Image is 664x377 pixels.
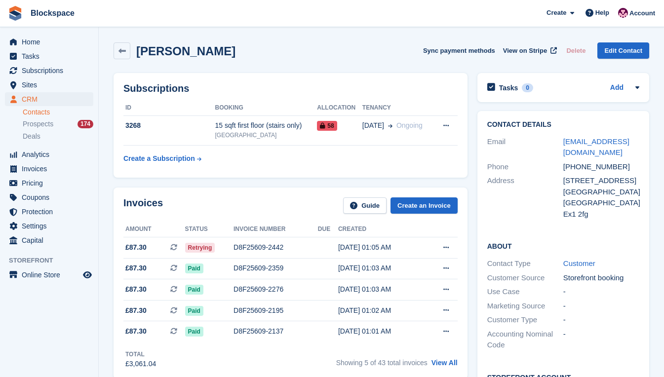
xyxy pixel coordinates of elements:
[547,8,566,18] span: Create
[563,301,639,312] div: -
[499,83,518,92] h2: Tasks
[125,350,156,359] div: Total
[487,161,563,173] div: Phone
[23,119,93,129] a: Prospects 174
[185,264,203,273] span: Paid
[123,150,201,168] a: Create a Subscription
[5,49,93,63] a: menu
[22,205,81,219] span: Protection
[136,44,235,58] h2: [PERSON_NAME]
[317,121,337,131] span: 58
[123,153,195,164] div: Create a Subscription
[23,108,93,117] a: Contacts
[5,35,93,49] a: menu
[123,222,185,237] th: Amount
[487,175,563,220] div: Address
[563,209,639,220] div: Ex1 2fg
[123,120,215,131] div: 3268
[125,284,147,295] span: £87.30
[22,233,81,247] span: Capital
[343,197,387,214] a: Guide
[215,120,317,131] div: 15 sqft first floor (stairs only)
[487,272,563,284] div: Customer Source
[125,242,147,253] span: £87.30
[338,263,424,273] div: [DATE] 01:03 AM
[8,6,23,21] img: stora-icon-8386f47178a22dfd0bd8f6a31ec36ba5ce8667c1dd55bd0f319d3a0aa187defe.svg
[487,121,639,129] h2: Contact Details
[629,8,655,18] span: Account
[234,242,318,253] div: D8F25609-2442
[5,92,93,106] a: menu
[22,64,81,77] span: Subscriptions
[487,286,563,298] div: Use Case
[487,314,563,326] div: Customer Type
[27,5,78,21] a: Blockspace
[125,305,147,316] span: £87.30
[522,83,533,92] div: 0
[563,314,639,326] div: -
[215,100,317,116] th: Booking
[336,359,428,367] span: Showing 5 of 43 total invoices
[22,162,81,176] span: Invoices
[5,148,93,161] a: menu
[5,162,93,176] a: menu
[22,78,81,92] span: Sites
[78,120,93,128] div: 174
[81,269,93,281] a: Preview store
[318,222,338,237] th: Due
[499,42,559,59] a: View on Stripe
[423,42,495,59] button: Sync payment methods
[22,176,81,190] span: Pricing
[5,176,93,190] a: menu
[22,148,81,161] span: Analytics
[9,256,98,265] span: Storefront
[487,329,563,351] div: Accounting Nominal Code
[396,121,423,129] span: Ongoing
[5,190,93,204] a: menu
[503,46,547,56] span: View on Stripe
[123,100,215,116] th: ID
[22,35,81,49] span: Home
[5,78,93,92] a: menu
[185,285,203,295] span: Paid
[362,120,384,131] span: [DATE]
[125,359,156,369] div: £3,061.04
[317,100,362,116] th: Allocation
[215,131,317,140] div: [GEOGRAPHIC_DATA]
[5,219,93,233] a: menu
[234,284,318,295] div: D8F25609-2276
[185,222,234,237] th: Status
[234,222,318,237] th: Invoice number
[123,83,458,94] h2: Subscriptions
[431,359,458,367] a: View All
[338,326,424,337] div: [DATE] 01:01 AM
[597,42,649,59] a: Edit Contact
[563,161,639,173] div: [PHONE_NUMBER]
[185,327,203,337] span: Paid
[338,284,424,295] div: [DATE] 01:03 AM
[595,8,609,18] span: Help
[185,306,203,316] span: Paid
[563,137,629,157] a: [EMAIL_ADDRESS][DOMAIN_NAME]
[563,187,639,198] div: [GEOGRAPHIC_DATA]
[125,263,147,273] span: £87.30
[125,326,147,337] span: £87.30
[618,8,628,18] img: Blockspace
[487,258,563,269] div: Contact Type
[22,219,81,233] span: Settings
[23,131,93,142] a: Deals
[22,92,81,106] span: CRM
[563,286,639,298] div: -
[185,243,215,253] span: Retrying
[487,241,639,251] h2: About
[563,175,639,187] div: [STREET_ADDRESS]
[563,197,639,209] div: [GEOGRAPHIC_DATA]
[487,136,563,158] div: Email
[563,272,639,284] div: Storefront booking
[338,222,424,237] th: Created
[563,329,639,351] div: -
[562,42,589,59] button: Delete
[22,49,81,63] span: Tasks
[487,301,563,312] div: Marketing Source
[234,326,318,337] div: D8F25609-2137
